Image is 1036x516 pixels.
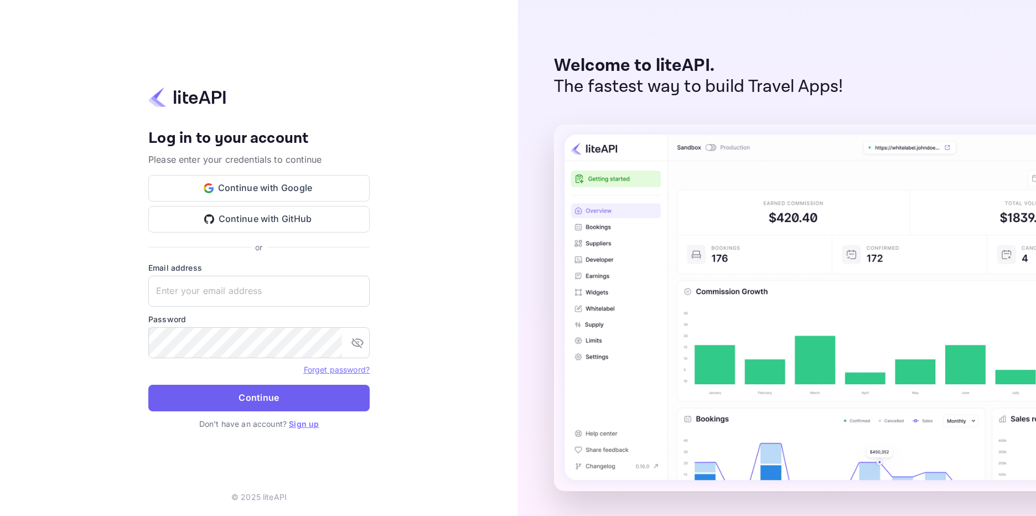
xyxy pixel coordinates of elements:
[148,262,370,274] label: Email address
[148,206,370,233] button: Continue with GitHub
[148,276,370,307] input: Enter your email address
[554,76,843,97] p: The fastest way to build Travel Apps!
[148,418,370,430] p: Don't have an account?
[289,419,319,429] a: Sign up
[554,55,843,76] p: Welcome to liteAPI.
[304,364,370,375] a: Forget password?
[148,86,226,108] img: liteapi
[148,385,370,411] button: Continue
[148,129,370,148] h4: Log in to your account
[148,313,370,325] label: Password
[304,365,370,374] a: Forget password?
[255,241,262,253] p: or
[346,332,369,354] button: toggle password visibility
[148,153,370,166] p: Please enter your credentials to continue
[148,175,370,202] button: Continue with Google
[231,491,287,503] p: © 2025 liteAPI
